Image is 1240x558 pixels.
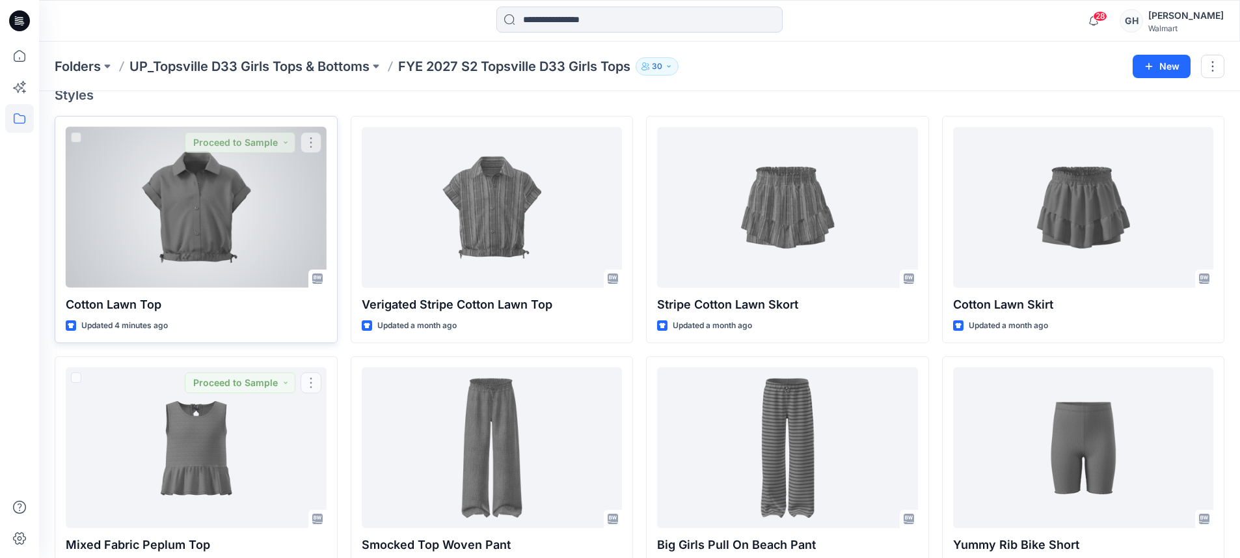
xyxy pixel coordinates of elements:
a: Yummy Rib Bike Short [953,367,1214,528]
p: Mixed Fabric Peplum Top [66,536,327,554]
div: Walmart [1148,23,1224,33]
p: Updated a month ago [377,319,457,333]
a: Folders [55,57,101,76]
p: 30 [652,59,662,74]
a: Mixed Fabric Peplum Top [66,367,327,528]
div: [PERSON_NAME] [1148,8,1224,23]
p: Stripe Cotton Lawn Skort [657,296,918,314]
p: Cotton Lawn Skirt [953,296,1214,314]
a: Verigated Stripe Cotton Lawn Top [362,127,623,288]
p: Cotton Lawn Top [66,296,327,314]
p: Yummy Rib Bike Short [953,536,1214,554]
div: GH [1120,9,1143,33]
span: 28 [1093,11,1107,21]
a: UP_Topsville D33 Girls Tops & Bottoms [129,57,370,76]
a: Stripe Cotton Lawn Skort [657,127,918,288]
a: Cotton Lawn Skirt [953,127,1214,288]
p: Updated a month ago [969,319,1048,333]
a: Smocked Top Woven Pant [362,367,623,528]
p: Updated 4 minutes ago [81,319,168,333]
h4: Styles [55,87,1224,103]
a: Big Girls Pull On Beach Pant [657,367,918,528]
p: Smocked Top Woven Pant [362,536,623,554]
p: FYE 2027 S2 Topsville D33 Girls Tops [398,57,630,76]
button: New [1133,55,1191,78]
p: Big Girls Pull On Beach Pant [657,536,918,554]
p: Updated a month ago [673,319,752,333]
button: 30 [636,57,679,76]
p: Verigated Stripe Cotton Lawn Top [362,296,623,314]
a: Cotton Lawn Top [66,127,327,288]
